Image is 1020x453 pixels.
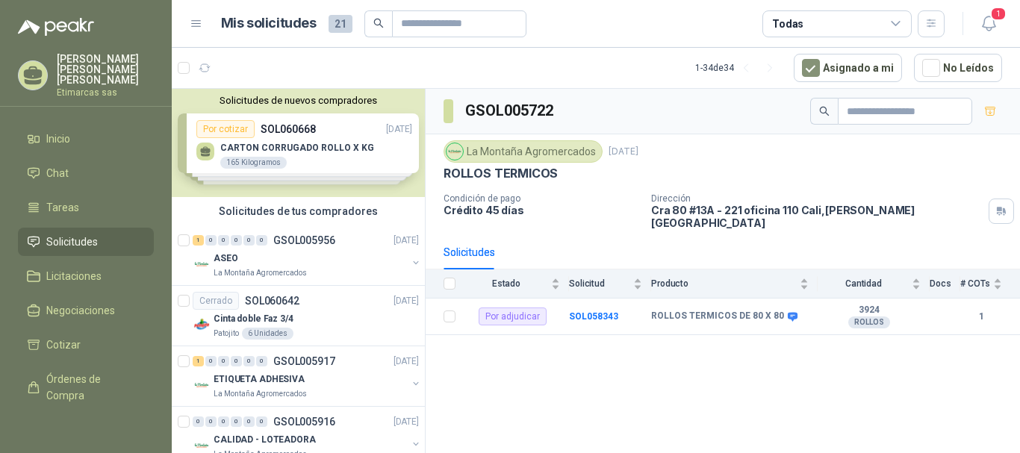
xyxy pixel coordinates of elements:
div: 6 Unidades [242,328,293,340]
a: Negociaciones [18,296,154,325]
p: GSOL005916 [273,416,335,427]
div: 0 [243,356,255,366]
p: Cra 80 #13A - 221 oficina 110 Cali , [PERSON_NAME][GEOGRAPHIC_DATA] [651,204,983,229]
th: Producto [651,269,818,299]
div: La Montaña Agromercados [444,140,603,163]
span: Tareas [46,199,79,216]
img: Company Logo [193,255,211,273]
p: [DATE] [394,294,419,308]
span: # COTs [960,278,990,289]
p: CALIDAD - LOTEADORA [214,433,316,447]
div: Solicitudes de tus compradores [172,197,425,225]
span: Solicitud [569,278,630,289]
div: ROLLOS [848,316,890,328]
div: Por adjudicar [479,307,547,325]
a: SOL058343 [569,311,618,322]
img: Company Logo [447,143,463,160]
h1: Mis solicitudes [221,13,317,34]
p: Etimarcas sas [57,88,154,97]
div: 0 [231,416,242,427]
div: 0 [256,356,267,366]
div: 0 [205,416,217,427]
span: search [373,18,384,28]
p: [PERSON_NAME] [PERSON_NAME] [PERSON_NAME] [57,54,154,85]
a: Inicio [18,125,154,153]
div: 0 [256,235,267,246]
div: 0 [231,356,242,366]
th: # COTs [960,269,1020,299]
a: Chat [18,159,154,187]
div: 0 [243,235,255,246]
a: 1 0 0 0 0 0 GSOL005956[DATE] Company LogoASEOLa Montaña Agromercados [193,231,422,279]
span: Licitaciones [46,268,102,284]
a: CerradoSOL060642[DATE] Company LogoCinta doble Faz 3/4Patojito6 Unidades [172,286,425,346]
div: 0 [193,416,204,427]
th: Docs [930,269,960,299]
b: 1 [960,310,1002,324]
div: 1 - 34 de 34 [695,56,782,80]
p: [DATE] [609,145,638,159]
span: 1 [990,7,1007,21]
p: Condición de pago [444,193,639,204]
a: Remisiones [18,416,154,444]
span: search [819,106,830,116]
p: Crédito 45 días [444,204,639,216]
div: 0 [205,235,217,246]
span: Negociaciones [46,302,115,319]
div: 1 [193,356,204,366]
div: 0 [205,356,217,366]
b: 3924 [818,304,921,316]
a: Órdenes de Compra [18,365,154,410]
p: La Montaña Agromercados [214,388,307,400]
p: Cinta doble Faz 3/4 [214,312,293,326]
a: Cotizar [18,331,154,359]
p: Dirección [651,193,983,204]
div: 0 [231,235,242,246]
p: [DATE] [394,234,419,248]
p: [DATE] [394,415,419,429]
div: Solicitudes de nuevos compradoresPor cotizarSOL060668[DATE] CARTON CORRUGADO ROLLO X KG165 Kilogr... [172,89,425,197]
span: Estado [464,278,548,289]
span: Cotizar [46,337,81,353]
th: Cantidad [818,269,930,299]
div: 0 [243,416,255,427]
p: ASEO [214,252,238,266]
div: Todas [772,16,803,32]
div: 0 [218,235,229,246]
p: ETIQUETA ADHESIVA [214,372,305,387]
th: Estado [464,269,569,299]
p: GSOL005956 [273,235,335,246]
button: 1 [975,10,1002,37]
div: 0 [218,356,229,366]
p: GSOL005917 [273,356,335,366]
button: No Leídos [914,54,1002,82]
div: Cerrado [193,292,239,310]
th: Solicitud [569,269,651,299]
span: Inicio [46,131,70,147]
a: Solicitudes [18,228,154,256]
img: Company Logo [193,376,211,394]
span: Producto [651,278,797,289]
img: Company Logo [193,316,211,334]
span: Cantidad [818,278,909,289]
p: Patojito [214,328,239,340]
div: 0 [256,416,267,427]
a: Licitaciones [18,262,154,290]
button: Asignado a mi [794,54,902,82]
span: Órdenes de Compra [46,371,140,404]
div: Solicitudes [444,244,495,260]
b: ROLLOS TERMICOS DE 80 X 80 [651,310,784,322]
p: SOL060642 [245,296,299,306]
button: Solicitudes de nuevos compradores [178,95,419,106]
p: ROLLOS TERMICOS [444,166,558,181]
span: Chat [46,165,69,181]
a: 1 0 0 0 0 0 GSOL005917[DATE] Company LogoETIQUETA ADHESIVALa Montaña Agromercados [193,352,422,400]
p: La Montaña Agromercados [214,267,307,279]
div: 1 [193,235,204,246]
p: [DATE] [394,354,419,369]
div: 0 [218,416,229,427]
span: 21 [329,15,352,33]
span: Solicitudes [46,234,98,250]
a: Tareas [18,193,154,222]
